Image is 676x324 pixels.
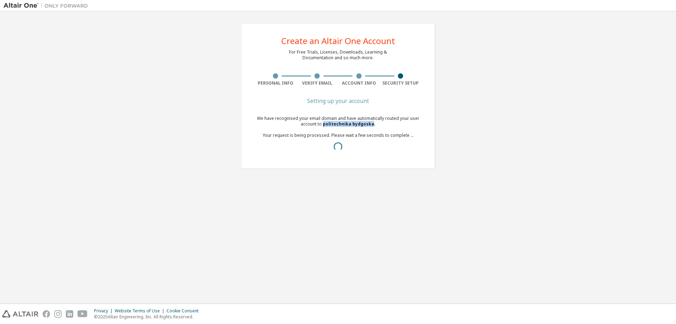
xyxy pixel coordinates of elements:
[289,49,387,61] div: For Free Trials, Licenses, Downloads, Learning & Documentation and so much more.
[281,37,395,45] div: Create an Altair One Account
[323,121,376,127] span: politechnika bydgoska .
[66,310,73,318] img: linkedin.svg
[167,308,203,314] div: Cookie Consent
[338,80,380,86] div: Account Info
[2,310,38,318] img: altair_logo.svg
[255,99,421,103] div: Setting up your account
[77,310,88,318] img: youtube.svg
[54,310,62,318] img: instagram.svg
[115,308,167,314] div: Website Terms of Use
[255,80,296,86] div: Personal Info
[4,2,92,9] img: Altair One
[43,310,50,318] img: facebook.svg
[94,308,115,314] div: Privacy
[380,80,422,86] div: Security Setup
[255,116,421,155] div: We have recognised your email domain and have automatically routed your user account to Your requ...
[94,314,203,320] p: © 2025 Altair Engineering, Inc. All Rights Reserved.
[296,80,338,86] div: Verify Email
